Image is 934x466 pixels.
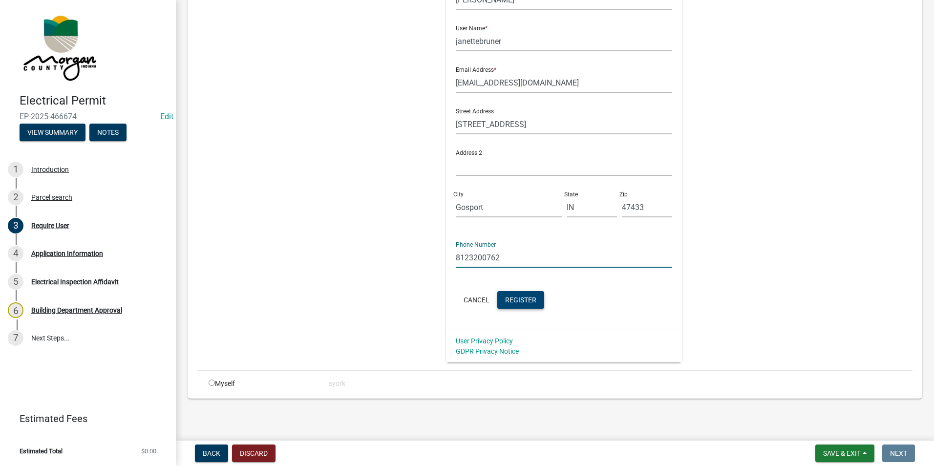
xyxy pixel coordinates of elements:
[456,337,513,345] a: User Privacy Policy
[20,129,85,137] wm-modal-confirm: Summary
[31,278,119,285] div: Electrical Inspection Affidavit
[20,94,168,108] h4: Electrical Permit
[20,112,156,121] span: EP-2025-466674
[20,448,63,454] span: Estimated Total
[195,445,228,462] button: Back
[203,449,220,457] span: Back
[823,449,861,457] span: Save & Exit
[8,190,23,205] div: 2
[20,10,98,84] img: Morgan County, Indiana
[456,347,519,355] a: GDPR Privacy Notice
[497,291,544,309] button: Register
[8,274,23,290] div: 5
[160,112,173,121] wm-modal-confirm: Edit Application Number
[8,162,23,177] div: 1
[20,124,85,141] button: View Summary
[456,291,497,309] button: Cancel
[31,307,122,314] div: Building Department Approval
[89,124,127,141] button: Notes
[232,445,276,462] button: Discard
[31,166,69,173] div: Introduction
[8,302,23,318] div: 6
[141,448,156,454] span: $0.00
[31,222,69,229] div: Require User
[505,296,536,303] span: Register
[8,218,23,233] div: 3
[31,194,72,201] div: Parcel search
[201,379,321,389] div: Myself
[890,449,907,457] span: Next
[882,445,915,462] button: Next
[815,445,874,462] button: Save & Exit
[8,409,160,428] a: Estimated Fees
[160,112,173,121] a: Edit
[8,246,23,261] div: 4
[8,330,23,346] div: 7
[89,129,127,137] wm-modal-confirm: Notes
[31,250,103,257] div: Application Information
